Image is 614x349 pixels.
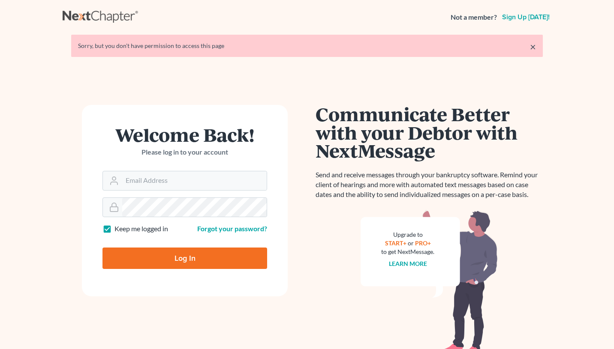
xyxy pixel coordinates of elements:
p: Please log in to your account [102,147,267,157]
div: Sorry, but you don't have permission to access this page [78,42,536,50]
a: Sign up [DATE]! [500,14,551,21]
label: Keep me logged in [114,224,168,234]
input: Log In [102,248,267,269]
a: START+ [385,239,406,247]
a: Forgot your password? [197,224,267,233]
div: Upgrade to [381,230,434,239]
h1: Communicate Better with your Debtor with NextMessage [316,105,543,160]
input: Email Address [122,171,267,190]
a: PRO+ [415,239,431,247]
strong: Not a member? [451,12,497,22]
p: Send and receive messages through your bankruptcy software. Remind your client of hearings and mo... [316,170,543,200]
a: Learn more [389,260,427,267]
h1: Welcome Back! [102,125,267,144]
div: to get NextMessage. [381,248,434,256]
a: × [530,42,536,52]
span: or [408,239,414,247]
